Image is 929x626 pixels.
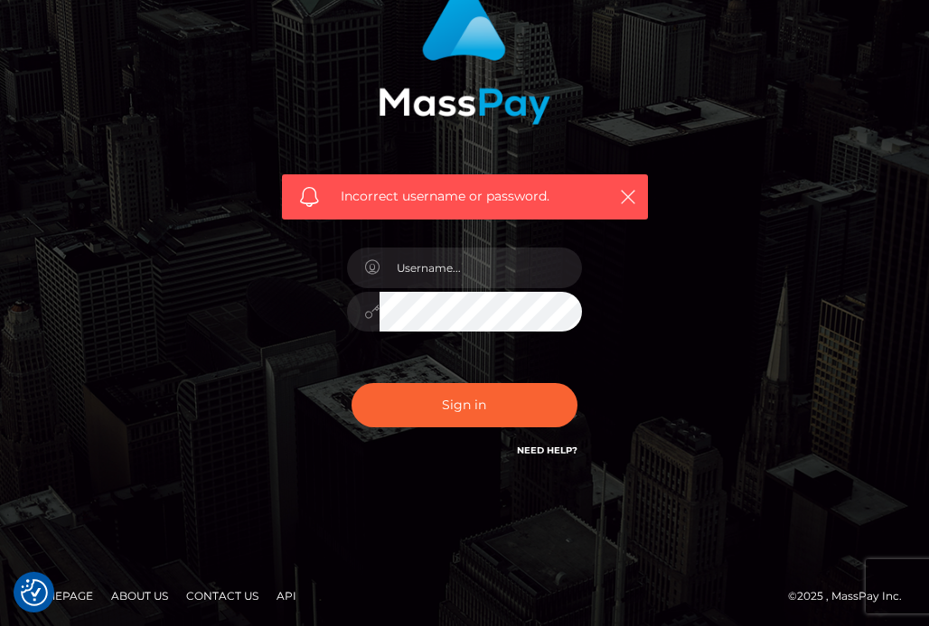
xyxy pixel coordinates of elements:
[269,582,304,610] a: API
[21,579,48,606] img: Revisit consent button
[517,444,577,456] a: Need Help?
[352,383,577,427] button: Sign in
[104,582,175,610] a: About Us
[179,582,266,610] a: Contact Us
[21,579,48,606] button: Consent Preferences
[341,187,598,206] span: Incorrect username or password.
[788,586,915,606] div: © 2025 , MassPay Inc.
[380,248,582,288] input: Username...
[20,582,100,610] a: Homepage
